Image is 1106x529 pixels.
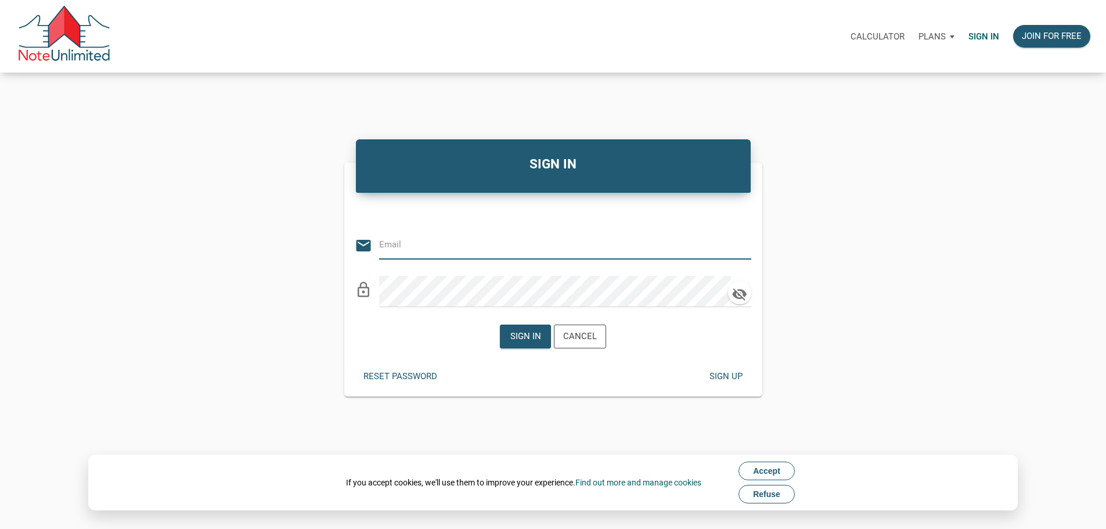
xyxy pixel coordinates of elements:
p: Plans [918,31,946,42]
a: Join for free [1006,18,1097,55]
a: Plans [912,18,961,55]
a: Sign in [961,18,1006,55]
button: Join for free [1013,25,1090,48]
p: Calculator [851,31,905,42]
div: Cancel [563,330,597,343]
p: Sign in [968,31,999,42]
button: Reset password [355,365,446,388]
button: Cancel [554,325,606,348]
span: Accept [753,466,780,476]
img: NoteUnlimited [17,6,111,67]
span: Refuse [753,490,780,499]
i: email [355,237,372,254]
i: lock_outline [355,281,372,298]
button: Refuse [738,485,795,503]
a: Find out more and manage cookies [575,478,701,487]
button: Sign up [700,365,751,388]
input: Email [379,232,734,258]
h4: SIGN IN [365,154,742,174]
div: Reset password [363,370,437,383]
button: Sign in [500,325,551,348]
a: Calculator [844,18,912,55]
div: Sign in [510,330,541,343]
button: Accept [738,462,795,480]
div: Sign up [709,370,742,383]
div: If you accept cookies, we'll use them to improve your experience. [346,477,701,488]
button: Plans [912,19,961,54]
div: Join for free [1022,30,1082,43]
